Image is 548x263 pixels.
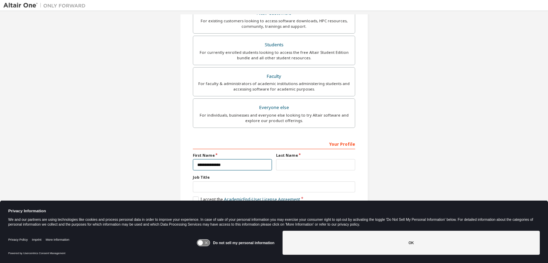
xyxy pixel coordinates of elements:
[224,196,300,202] a: Academic End-User License Agreement
[193,138,355,149] div: Your Profile
[193,153,272,158] label: First Name
[197,40,351,50] div: Students
[197,103,351,112] div: Everyone else
[3,2,89,9] img: Altair One
[193,175,355,180] label: Job Title
[197,18,351,29] div: For existing customers looking to access software downloads, HPC resources, community, trainings ...
[193,196,300,202] label: I accept the
[276,153,355,158] label: Last Name
[197,50,351,61] div: For currently enrolled students looking to access the free Altair Student Edition bundle and all ...
[197,112,351,123] div: For individuals, businesses and everyone else looking to try Altair software and explore our prod...
[197,81,351,92] div: For faculty & administrators of academic institutions administering students and accessing softwa...
[197,72,351,81] div: Faculty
